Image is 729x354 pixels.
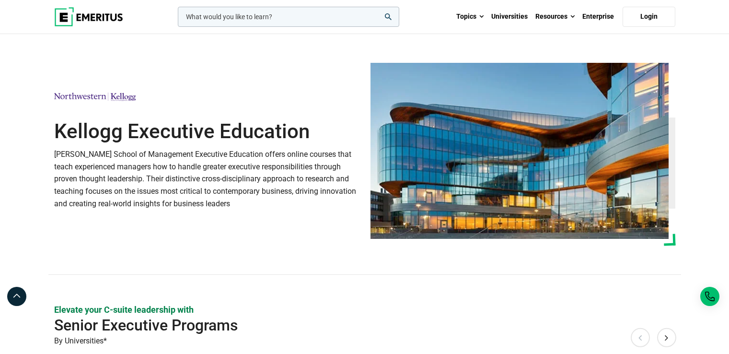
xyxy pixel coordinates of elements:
h2: Senior Executive Programs [54,316,613,335]
input: woocommerce-product-search-field-0 [178,7,399,27]
p: [PERSON_NAME] School of Management Executive Education offers online courses that teach experienc... [54,148,359,210]
p: By Universities* [54,335,675,347]
p: Elevate your C-suite leadership with [54,304,675,316]
h1: Kellogg Executive Education [54,119,359,143]
a: Login [623,7,675,27]
img: Kellogg Executive Education [370,63,669,239]
button: Previous [631,328,650,347]
img: Kellogg Executive Education [54,86,136,107]
button: Next [657,328,676,347]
